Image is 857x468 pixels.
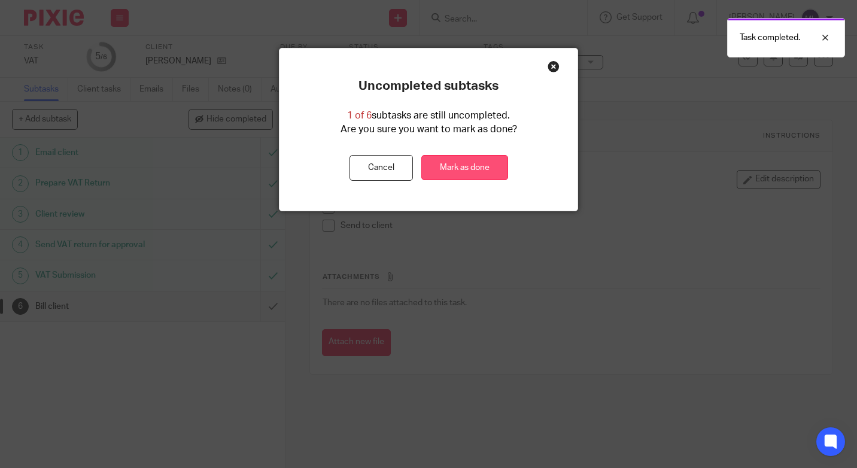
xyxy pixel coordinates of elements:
a: Mark as done [421,155,508,181]
button: Cancel [350,155,413,181]
div: Close this dialog window [548,60,560,72]
p: Are you sure you want to mark as done? [341,123,517,136]
span: 1 of 6 [347,111,372,120]
p: Uncompleted subtasks [358,78,499,94]
p: subtasks are still uncompleted. [347,109,510,123]
p: Task completed. [740,32,800,44]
